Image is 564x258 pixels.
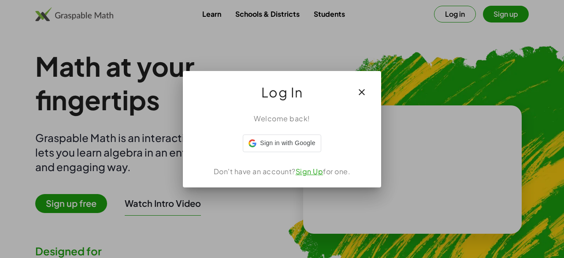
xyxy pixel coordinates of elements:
span: Log In [261,82,303,103]
div: Don't have an account? for one. [193,166,371,177]
div: Sign in with Google [243,135,321,152]
span: Sign in with Google [260,138,315,148]
div: Welcome back! [193,113,371,124]
a: Sign Up [296,167,323,176]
